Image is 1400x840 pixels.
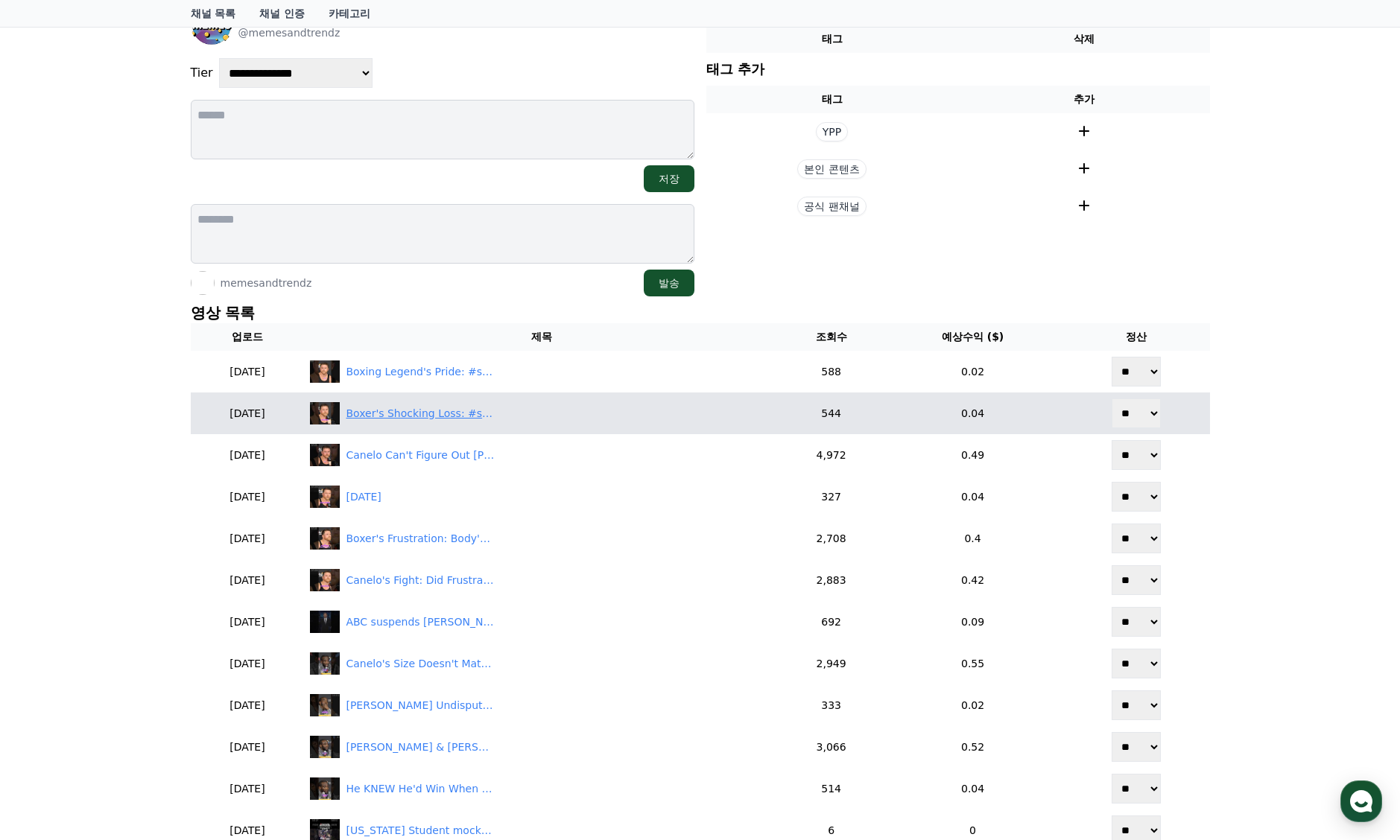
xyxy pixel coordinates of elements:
th: 태그 [706,86,958,113]
th: 태그 [706,25,958,53]
td: 514 [779,768,884,809]
td: 0.55 [884,643,1062,684]
td: 0.04 [884,392,1062,434]
td: [DATE] [191,434,305,476]
a: Boxer's Shocking Loss: #shorts Boxer's Shocking Loss: #shorts [310,402,773,424]
td: [DATE] [191,351,305,392]
div: Canelo's Size Doesn't Matter: Here's Why He's Not That Big #shorts [346,656,495,672]
td: [DATE] [191,559,305,601]
td: 2,883 [779,559,884,601]
a: Boxing Legend's Pride: #shorts Boxing Legend's Pride: #shorts [310,360,773,383]
div: Texas Student mocks Charlie Kirk’s death [346,823,495,839]
img: Boxer's Shocking Loss: #shorts [310,402,340,424]
td: [DATE] [191,476,305,518]
a: ABC suspends Jimmy Kimmel Live "INDEFINITELY" over Charlie Kirk remarks ABC suspends [PERSON_NAME... [310,611,773,633]
td: 2,708 [779,518,884,559]
p: Tier [191,64,213,82]
div: Canelo Can't Figure Out Crawford's Fighting Style Post-Fight #shorts [346,448,495,463]
td: 333 [779,684,884,726]
td: 692 [779,601,884,643]
td: [DATE] [191,392,305,434]
td: 544 [779,392,884,434]
th: 업로드 [191,323,305,351]
div: Boxer's Frustration: Body's Limits & Punch Impact! #shorts [346,531,495,547]
th: 정산 [1062,323,1210,351]
img: September 17, 2025 [310,486,340,508]
p: memesandtrendz [221,276,312,290]
a: 홈 [4,472,98,509]
p: @memesandtrendz [238,25,539,40]
td: 0.42 [884,559,1062,601]
td: [DATE] [191,726,305,768]
span: 공식 팬채널 [797,197,866,216]
td: 2,949 [779,643,884,684]
span: 설정 [230,494,248,506]
div: September 17, 2025 [346,489,381,505]
td: 0.09 [884,601,1062,643]
a: Canelo's Fight: Did Frustration Set In? His Honest Answer! #shorts Canelo's Fight: Did Frustratio... [310,569,773,591]
img: memesandtrendz [191,271,215,295]
a: He KNEW He'd Win When The Contract Was Signed #shorts He KNEW He'd Win When The Contract Was Sign... [310,777,773,800]
td: 0.4 [884,518,1062,559]
td: [DATE] [191,601,305,643]
td: 0.02 [884,351,1062,392]
th: 제목 [304,323,779,351]
td: [DATE] [191,643,305,684]
th: 조회수 [779,323,884,351]
a: Canelo's Size Doesn't Matter: Here's Why He's Not That Big #shorts Canelo's Size Doesn't Matter: ... [310,652,773,675]
a: Canelo Can't Figure Out Crawford's Fighting Style Post-Fight #shorts Canelo Can't Figure Out [PER... [310,444,773,466]
a: Crawford's Chin & Canelo's Breakdown: Epic Boxing Moments! #shorts [PERSON_NAME] & [PERSON_NAME]'... [310,736,773,758]
td: 327 [779,476,884,518]
td: [DATE] [191,684,305,726]
th: 추가 [958,86,1210,113]
a: 대화 [98,472,192,509]
td: 0.49 [884,434,1062,476]
th: 예상수익 ($) [884,323,1062,351]
img: Crawford's Undisputed Victory: What His Coach Said After The Fight! #shorts [310,694,340,716]
img: Canelo's Size Doesn't Matter: Here's Why He's Not That Big #shorts [310,652,340,675]
img: Canelo's Fight: Did Frustration Set In? His Honest Answer! #shorts [310,569,340,591]
a: Boxer's Frustration: Body's Limits & Punch Impact! #shorts Boxer's Frustration: Body's Limits & P... [310,527,773,550]
button: 발송 [644,270,694,296]
td: 3,066 [779,726,884,768]
img: Canelo Can't Figure Out Crawford's Fighting Style Post-Fight #shorts [310,444,340,466]
span: 홈 [47,494,56,506]
div: ABC suspends Jimmy Kimmel Live "INDEFINITELY" over Charlie Kirk remarks [346,614,495,630]
img: Boxer's Frustration: Body's Limits & Punch Impact! #shorts [310,527,340,550]
a: Crawford's Undisputed Victory: What His Coach Said After The Fight! #shorts [PERSON_NAME] Undispu... [310,694,773,716]
div: Crawford's Undisputed Victory: What His Coach Said After The Fight! #shorts [346,698,495,713]
td: 588 [779,351,884,392]
p: 영상 목록 [191,302,1210,323]
img: Boxing Legend's Pride: #shorts [310,360,340,383]
td: 0.04 [884,768,1062,809]
td: 0.52 [884,726,1062,768]
td: 0.04 [884,476,1062,518]
td: 0.02 [884,684,1062,726]
td: 4,972 [779,434,884,476]
img: He KNEW He'd Win When The Contract Was Signed #shorts [310,777,340,800]
span: YPP [816,122,848,141]
div: He KNEW He'd Win When The Contract Was Signed #shorts [346,781,495,797]
td: [DATE] [191,768,305,809]
span: 대화 [136,495,154,507]
span: 본인 콘텐츠 [797,159,866,179]
div: Boxing Legend's Pride: #shorts [346,364,495,380]
div: Boxer's Shocking Loss: #shorts [346,406,495,421]
th: 삭제 [958,25,1210,53]
button: 저장 [644,165,694,192]
img: ABC suspends Jimmy Kimmel Live "INDEFINITELY" over Charlie Kirk remarks [310,611,340,633]
img: Crawford's Chin & Canelo's Breakdown: Epic Boxing Moments! #shorts [310,736,340,758]
a: September 17, 2025 [DATE] [310,486,773,508]
div: Crawford's Chin & Canelo's Breakdown: Epic Boxing Moments! #shorts [346,739,495,755]
td: [DATE] [191,518,305,559]
p: 태그 추가 [706,59,764,80]
a: 설정 [192,472,286,509]
div: Canelo's Fight: Did Frustration Set In? His Honest Answer! #shorts [346,573,495,588]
